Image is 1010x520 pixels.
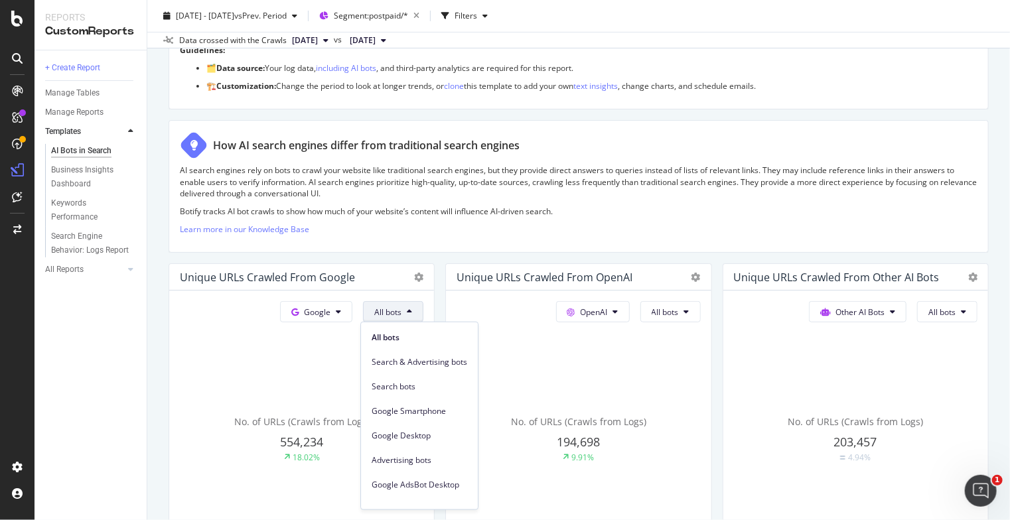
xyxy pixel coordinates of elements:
[45,105,104,119] div: Manage Reports
[234,415,370,428] span: No. of URLs (Crawls from Logs)
[835,306,885,318] span: Other AI Bots
[992,475,1003,486] span: 1
[287,32,334,48] button: [DATE]
[51,163,127,191] div: Business Insights Dashboard
[45,86,137,100] a: Manage Tables
[556,301,630,322] button: OpenAI
[45,61,100,75] div: + Create Report
[206,62,977,74] p: 🗂️ Your log data, , and third-party analytics are required for this report.
[372,503,467,515] span: Google AdsBot Mobile
[206,80,977,92] p: 🏗️ Change the period to look at longer trends, or this template to add your own , change charts, ...
[444,80,464,92] a: clone
[293,452,320,463] div: 18.02%
[809,301,906,322] button: Other AI Bots
[334,10,408,21] span: Segment: postpaid/*
[45,263,84,277] div: All Reports
[917,301,977,322] button: All bots
[788,415,923,428] span: No. of URLs (Crawls from Logs)
[457,271,632,284] div: Unique URLs Crawled from OpenAI
[840,456,845,460] img: Equal
[45,24,136,39] div: CustomReports
[280,434,323,450] span: 554,234
[314,5,425,27] button: Segment:postpaid/*
[51,144,111,158] div: AI Bots in Search
[213,138,520,153] div: How AI search engines differ from traditional search engines
[652,306,679,318] span: All bots
[216,80,276,92] strong: Customization:
[45,11,136,24] div: Reports
[45,61,137,75] a: + Create Report
[372,405,467,417] span: Google Smartphone
[51,229,129,257] div: Search Engine Behavior: Logs Report
[180,164,977,198] p: AI search engines rely on bots to crawl your website like traditional search engines, but they pr...
[45,125,124,139] a: Templates
[292,34,318,46] span: 2025 Jul. 4th
[180,271,355,284] div: Unique URLs Crawled from Google
[51,196,137,224] a: Keywords Performance
[372,478,467,490] span: Google AdsBot Desktop
[180,224,309,235] a: Learn more in our Knowledge Base
[169,120,989,253] div: How AI search engines differ from traditional search enginesAI search engines rely on bots to cra...
[280,301,352,322] button: Google
[344,32,392,48] button: [DATE]
[45,125,81,139] div: Templates
[180,206,977,217] p: Botify tracks AI bot crawls to show how much of your website’s content will influence AI-driven s...
[316,62,376,74] a: including AI bots
[372,331,467,343] span: All bots
[436,5,493,27] button: Filters
[928,306,956,318] span: All bots
[304,306,330,318] span: Google
[372,454,467,466] span: Advertising bots
[234,10,287,21] span: vs Prev. Period
[51,144,137,158] a: AI Bots in Search
[51,163,137,191] a: Business Insights Dashboard
[573,80,618,92] a: text insights
[180,44,225,56] strong: Guidelines:
[374,306,401,318] span: All bots
[965,475,997,507] iframe: Intercom live chat
[363,301,423,322] button: All bots
[45,263,124,277] a: All Reports
[158,5,303,27] button: [DATE] - [DATE]vsPrev. Period
[51,196,125,224] div: Keywords Performance
[372,429,467,441] span: Google Desktop
[334,34,344,46] span: vs
[557,434,600,450] span: 194,698
[640,301,701,322] button: All bots
[216,62,265,74] strong: Data source:
[455,10,477,21] div: Filters
[734,271,940,284] div: Unique URLs Crawled from Other AI Bots
[45,105,137,119] a: Manage Reports
[511,415,646,428] span: No. of URLs (Crawls from Logs)
[350,34,376,46] span: 2025 May. 24th
[571,452,594,463] div: 9.91%
[45,86,100,100] div: Manage Tables
[179,34,287,46] div: Data crossed with the Crawls
[176,10,234,21] span: [DATE] - [DATE]
[848,452,871,463] div: 4.94%
[372,356,467,367] span: Search & Advertising bots
[372,380,467,392] span: Search bots
[834,434,877,450] span: 203,457
[51,229,137,257] a: Search Engine Behavior: Logs Report
[581,306,608,318] span: OpenAI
